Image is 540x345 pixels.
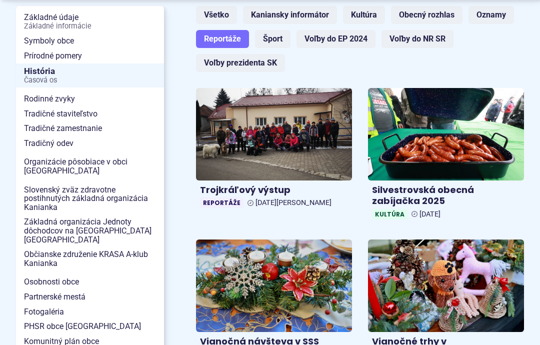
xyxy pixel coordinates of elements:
a: Silvestrovská obecná zabíjačka 2025 Kultúra [DATE] [368,88,524,223]
span: Tradičné staviteľstvo [24,106,156,121]
span: Základné údaje [24,10,156,33]
span: Základná organizácia Jednoty dôchodcov na [GEOGRAPHIC_DATA] [GEOGRAPHIC_DATA] [24,214,156,247]
a: Voľby do EP 2024 [296,30,375,48]
span: Osobnosti obce [24,274,156,289]
a: Tradičný odev [16,136,164,151]
a: Fotogaléria [16,304,164,319]
span: Tradičný odev [24,136,156,151]
span: Prírodné pomery [24,48,156,63]
span: PHSR obce [GEOGRAPHIC_DATA] [24,319,156,334]
span: Organizácie pôsobiace v obci [GEOGRAPHIC_DATA] [24,154,156,178]
a: Trojkráľový výstup Reportáže [DATE][PERSON_NAME] [196,88,352,212]
a: Tradičné zamestnanie [16,121,164,136]
h4: Trojkráľový výstup [200,184,348,196]
span: [DATE][PERSON_NAME] [255,198,331,207]
span: Symboly obce [24,33,156,48]
span: Základné informácie [24,22,156,30]
span: Rodinné zvyky [24,91,156,106]
span: [DATE] [419,210,440,218]
a: Voľby do NR SR [381,30,453,48]
h4: Silvestrovská obecná zabíjačka 2025 [372,184,520,207]
a: HistóriaČasová os [16,63,164,88]
span: Fotogaléria [24,304,156,319]
span: História [24,63,156,88]
a: Kaniansky informátor [243,6,337,24]
span: Časová os [24,76,156,84]
a: Tradičné staviteľstvo [16,106,164,121]
a: Organizácie pôsobiace v obci [GEOGRAPHIC_DATA] [16,154,164,178]
span: Tradičné zamestnanie [24,121,156,136]
a: Partnerské mestá [16,289,164,304]
a: Kultúra [343,6,385,24]
a: Prírodné pomery [16,48,164,63]
a: PHSR obce [GEOGRAPHIC_DATA] [16,319,164,334]
a: Základné údajeZákladné informácie [16,10,164,33]
span: Reportáže [200,197,243,208]
a: Reportáže [196,30,249,48]
span: Kultúra [372,209,407,219]
a: Obecný rozhlas [391,6,462,24]
span: Slovenský zväz zdravotne postihnutých základná organizácia Kanianka [24,182,156,215]
a: Všetko [196,6,237,24]
a: Základná organizácia Jednoty dôchodcov na [GEOGRAPHIC_DATA] [GEOGRAPHIC_DATA] [16,214,164,247]
a: Osobnosti obce [16,274,164,289]
a: Symboly obce [16,33,164,48]
a: Voľby prezidenta SK [196,54,285,72]
a: Oznamy [468,6,514,24]
a: Slovenský zväz zdravotne postihnutých základná organizácia Kanianka [16,182,164,215]
a: Šport [255,30,290,48]
a: Rodinné zvyky [16,91,164,106]
span: Občianske združenie KRASA A-klub Kanianka [24,247,156,270]
a: Občianske združenie KRASA A-klub Kanianka [16,247,164,270]
span: Partnerské mestá [24,289,156,304]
